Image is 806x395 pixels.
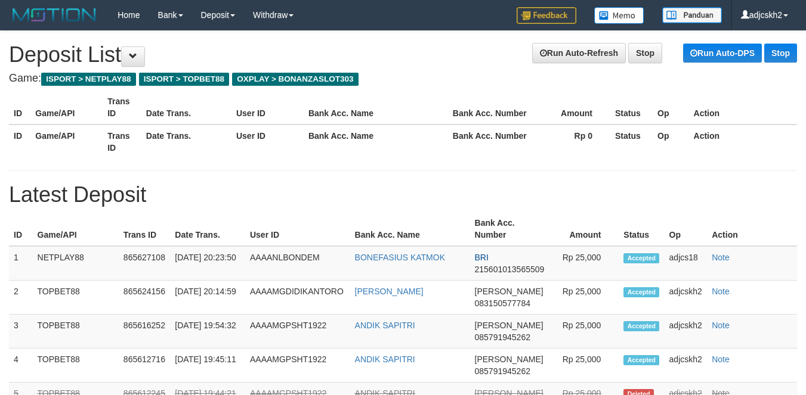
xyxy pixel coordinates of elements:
[245,246,350,281] td: AAAANLBONDEM
[231,125,304,158] th: User ID
[475,354,543,364] span: [PERSON_NAME]
[623,287,659,297] span: Accepted
[119,281,171,315] td: 865624156
[712,321,730,330] a: Note
[350,212,470,246] th: Bank Acc. Name
[712,354,730,364] a: Note
[517,7,576,24] img: Feedback.jpg
[653,91,688,125] th: Op
[245,281,350,315] td: AAAAMGDIDIKANTORO
[9,6,100,24] img: MOTION_logo.png
[103,125,141,158] th: Trans ID
[549,212,619,246] th: Amount
[689,125,797,158] th: Action
[355,321,415,330] a: ANDIK SAPITRI
[170,315,245,349] td: [DATE] 19:54:32
[139,73,229,86] span: ISPORT > TOPBET88
[665,281,708,315] td: adjcskh2
[119,246,171,281] td: 865627108
[623,355,659,365] span: Accepted
[475,366,530,376] span: 085791945262
[9,281,33,315] td: 2
[141,91,231,125] th: Date Trans.
[231,91,304,125] th: User ID
[610,125,653,158] th: Status
[475,332,530,342] span: 085791945262
[549,315,619,349] td: Rp 25,000
[9,43,797,67] h1: Deposit List
[355,287,424,296] a: [PERSON_NAME]
[707,212,797,246] th: Action
[355,354,415,364] a: ANDIK SAPITRI
[245,349,350,382] td: AAAAMGPSHT1922
[689,91,797,125] th: Action
[9,349,33,382] td: 4
[41,73,136,86] span: ISPORT > NETPLAY88
[30,125,103,158] th: Game/API
[355,253,445,262] a: BONEFASIUS KATMOK
[623,253,659,263] span: Accepted
[33,212,119,246] th: Game/API
[9,73,797,85] h4: Game:
[33,349,119,382] td: TOPBET88
[119,212,171,246] th: Trans ID
[9,212,33,246] th: ID
[475,321,543,330] span: [PERSON_NAME]
[304,91,448,125] th: Bank Acc. Name
[549,246,619,281] td: Rp 25,000
[9,125,30,158] th: ID
[475,298,530,308] span: 083150577784
[475,287,543,296] span: [PERSON_NAME]
[610,91,653,125] th: Status
[245,315,350,349] td: AAAAMGPSHT1922
[475,253,489,262] span: BRI
[549,281,619,315] td: Rp 25,000
[304,125,448,158] th: Bank Acc. Name
[549,349,619,382] td: Rp 25,000
[594,7,644,24] img: Button%20Memo.svg
[170,349,245,382] td: [DATE] 19:45:11
[665,246,708,281] td: adjcs18
[448,125,538,158] th: Bank Acc. Number
[538,91,610,125] th: Amount
[9,315,33,349] td: 3
[9,183,797,207] h1: Latest Deposit
[103,91,141,125] th: Trans ID
[538,125,610,158] th: Rp 0
[764,43,797,63] a: Stop
[30,91,103,125] th: Game/API
[119,315,171,349] td: 865616252
[119,349,171,382] td: 865612716
[470,212,549,246] th: Bank Acc. Number
[662,7,722,23] img: panduan.png
[712,287,730,296] a: Note
[475,265,545,274] span: 215601013565509
[170,281,245,315] td: [DATE] 20:14:59
[712,253,730,262] a: Note
[619,212,664,246] th: Status
[665,349,708,382] td: adjcskh2
[665,212,708,246] th: Op
[9,246,33,281] td: 1
[141,125,231,158] th: Date Trans.
[9,91,30,125] th: ID
[170,212,245,246] th: Date Trans.
[628,43,662,63] a: Stop
[448,91,538,125] th: Bank Acc. Number
[653,125,688,158] th: Op
[33,281,119,315] td: TOPBET88
[33,246,119,281] td: NETPLAY88
[245,212,350,246] th: User ID
[33,315,119,349] td: TOPBET88
[232,73,359,86] span: OXPLAY > BONANZASLOT303
[532,43,626,63] a: Run Auto-Refresh
[170,246,245,281] td: [DATE] 20:23:50
[665,315,708,349] td: adjcskh2
[623,321,659,331] span: Accepted
[683,43,762,63] a: Run Auto-DPS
